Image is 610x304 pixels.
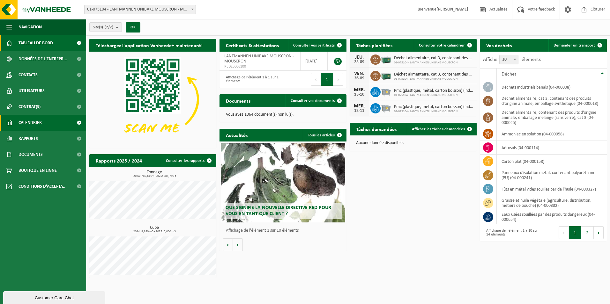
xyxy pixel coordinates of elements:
h2: Rapports 2025 / 2024 [89,154,148,167]
img: PB-LB-0680-HPE-GN-01 [381,54,391,64]
div: 12-11 [353,109,366,113]
h2: Certificats & attestations [219,39,285,51]
span: Navigation [19,19,42,35]
span: 01-075104 - LANTMANNEN UNIBAKE MOUSCRON [394,110,473,113]
span: Calendrier [19,115,42,131]
span: Rapports [19,131,38,147]
span: 01-075104 - LANTMANNEN UNIBAKE MOUSCRON - MOUSCRON [84,5,196,14]
button: Site(s)(2/2) [89,22,122,32]
span: Conditions d'accepta... [19,178,67,194]
h2: Tâches demandées [350,123,403,135]
span: Pmc (plastique, métal, carton boisson) (industriel) [394,105,473,110]
div: VEN. [353,71,366,76]
button: Next [333,73,343,86]
div: 15-10 [353,92,366,97]
span: Contacts [19,67,38,83]
td: fûts en métal vides souillés par de l'huile (04-000327) [497,182,607,196]
div: MER. [353,104,366,109]
a: Afficher les tâches demandées [407,123,476,135]
button: Next [594,226,604,239]
span: 2024: 8,880 m3 - 2025: 0,000 m3 [93,230,216,233]
span: 01-075104 - LANTMANNEN UNIBAKE MOUSCRON [394,77,473,81]
span: Consulter vos certificats [293,43,335,47]
span: Afficher les tâches demandées [412,127,465,131]
a: Consulter vos documents [286,94,346,107]
span: 10 [500,55,518,64]
p: Aucune donnée disponible. [356,141,470,145]
button: Previous [311,73,321,86]
div: JEU. [353,55,366,60]
span: 01-075104 - LANTMANNEN UNIBAKE MOUSCRON - MOUSCRON [85,5,196,14]
h2: Tâches planifiées [350,39,399,51]
h3: Cube [93,226,216,233]
span: Demander un transport [554,43,595,47]
h3: Tonnage [93,170,216,178]
span: LANTMANNEN UNIBAKE MOUSCRON - MOUSCRON [224,54,294,64]
td: Ammoniac en solution (04-000058) [497,127,607,141]
span: Déchet alimentaire, cat 3, contenant des produits d'origine animale, emballage s... [394,56,473,61]
span: 01-075104 - LANTMANNEN UNIBAKE MOUSCRON [394,93,473,97]
button: 1 [321,73,333,86]
a: Consulter vos certificats [288,39,346,52]
td: déchet alimentaire, contenant des produits d'origine animale, emballage mélangé (sans verre), cat... [497,108,607,127]
td: panneaux d'isolation métal, contenant polyuréthane (PU) (04-000241) [497,168,607,182]
div: 26-09 [353,76,366,81]
button: Previous [559,226,569,239]
span: Consulter votre calendrier [419,43,465,47]
a: Que signifie la nouvelle directive RED pour vous en tant que client ? [221,143,345,222]
span: Déchet alimentaire, cat 3, contenant des produits d'origine animale, emballage s... [394,72,473,77]
img: WB-2500-GAL-GY-01 [381,102,391,113]
span: Documents [19,147,43,163]
a: Consulter votre calendrier [414,39,476,52]
iframe: chat widget [3,290,107,304]
h2: Actualités [219,129,254,141]
div: 25-09 [353,60,366,64]
span: 01-075104 - LANTMANNEN UNIBAKE MOUSCRON [394,61,473,65]
img: WB-2500-GAL-GY-01 [381,86,391,97]
strong: [PERSON_NAME] [436,7,468,12]
span: Que signifie la nouvelle directive RED pour vous en tant que client ? [226,205,331,216]
div: MER. [353,87,366,92]
button: Volgende [233,238,243,251]
td: [DATE] [301,52,328,71]
button: 2 [581,226,594,239]
a: Consulter les rapports [161,154,216,167]
div: Affichage de l'élément 1 à 10 sur 14 éléments [483,226,540,240]
button: 1 [569,226,581,239]
h2: Téléchargez l'application Vanheede+ maintenant! [89,39,209,51]
label: Afficher éléments [483,57,541,62]
img: Download de VHEPlus App [89,52,216,147]
span: Utilisateurs [19,83,45,99]
td: déchets industriels banals (04-000008) [497,80,607,94]
div: Affichage de l'élément 1 à 1 sur 1 éléments [223,72,280,86]
span: Tableau de bord [19,35,53,51]
a: Demander un transport [548,39,606,52]
h2: Vos déchets [480,39,518,51]
span: Pmc (plastique, métal, carton boisson) (industriel) [394,88,473,93]
td: graisse et huile végétale (agriculture, distribution, métiers de bouche) (04-000332) [497,196,607,210]
span: Site(s) [93,23,113,32]
td: carton plat (04-000158) [497,155,607,168]
span: Contrat(s) [19,99,41,115]
p: Affichage de l'élément 1 sur 10 éléments [226,228,343,233]
td: aérosols (04-000114) [497,141,607,155]
span: Consulter vos documents [291,99,335,103]
p: Vous avez 1064 document(s) non lu(s). [226,112,340,117]
span: Boutique en ligne [19,163,57,178]
count: (2/2) [105,25,113,29]
span: Données de l'entrepr... [19,51,67,67]
button: Vorige [223,238,233,251]
span: RED25006100 [224,64,295,69]
td: eaux usées souillées par des produits dangereux (04-000654) [497,210,607,224]
td: déchet alimentaire, cat 3, contenant des produits d'origine animale, emballage synthétique (04-00... [497,94,607,108]
span: Déchet [502,72,516,77]
h2: Documents [219,94,257,107]
img: PB-LB-0680-HPE-GN-01 [381,70,391,81]
span: 2024: 786,641 t - 2025: 585,796 t [93,175,216,178]
button: OK [126,22,140,33]
a: Tous les articles [303,129,346,141]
